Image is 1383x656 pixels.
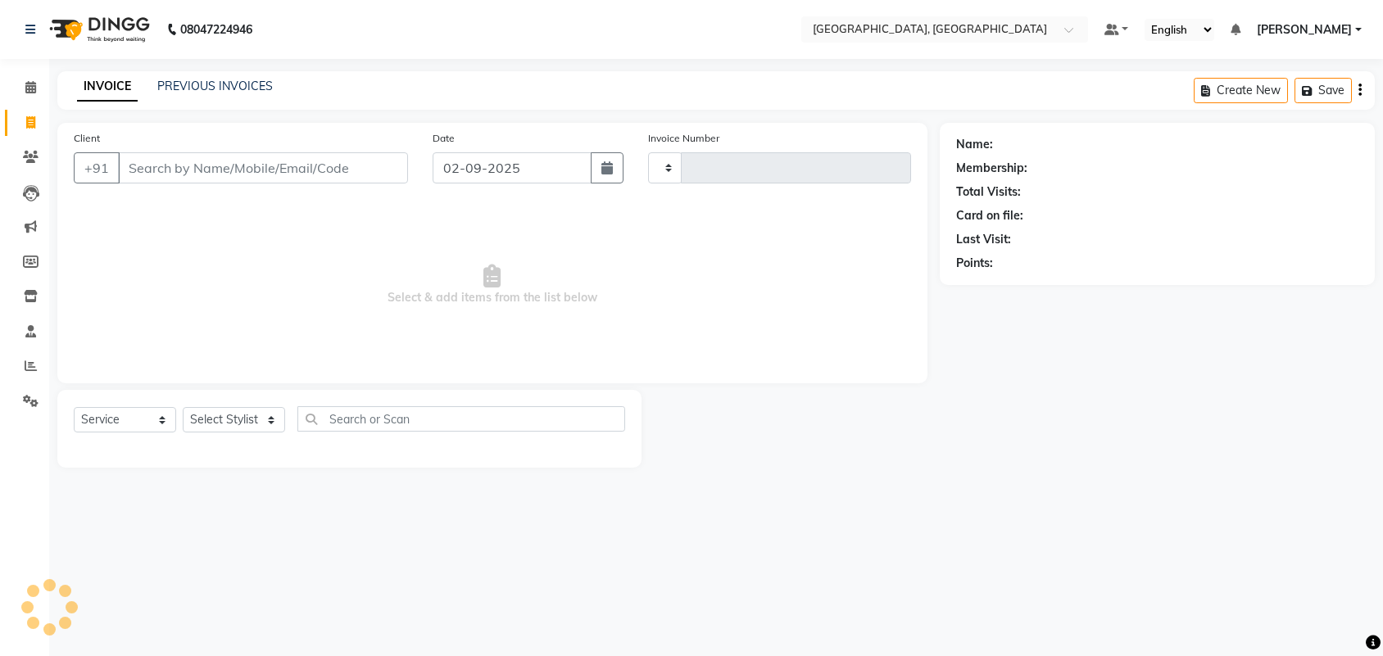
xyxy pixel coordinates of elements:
input: Search by Name/Mobile/Email/Code [118,152,408,183]
label: Invoice Number [648,131,719,146]
span: [PERSON_NAME] [1257,21,1352,38]
div: Total Visits: [956,183,1021,201]
button: Save [1295,78,1352,103]
label: Date [433,131,455,146]
img: logo [42,7,154,52]
span: Select & add items from the list below [74,203,911,367]
div: Card on file: [956,207,1023,224]
a: PREVIOUS INVOICES [157,79,273,93]
button: Create New [1194,78,1288,103]
input: Search or Scan [297,406,625,432]
div: Points: [956,255,993,272]
div: Last Visit: [956,231,1011,248]
a: INVOICE [77,72,138,102]
div: Membership: [956,160,1027,177]
button: +91 [74,152,120,183]
div: Name: [956,136,993,153]
label: Client [74,131,100,146]
b: 08047224946 [180,7,252,52]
